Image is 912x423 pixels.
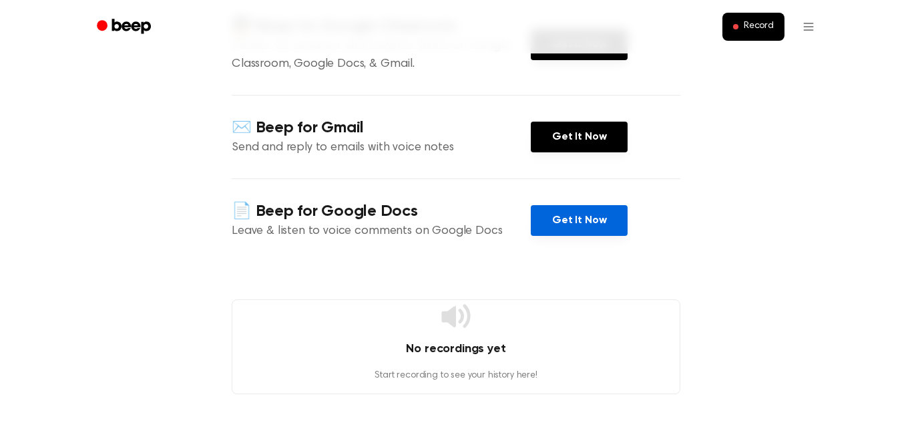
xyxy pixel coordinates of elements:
[792,11,825,43] button: Open menu
[232,37,531,74] p: Perfect for teachers and students. Works on Google Classroom, Google Docs, & Gmail.
[722,13,784,41] button: Record
[232,200,531,223] h4: 📄 Beep for Google Docs
[232,117,531,139] h4: ✉️ Beep for Gmail
[232,139,531,157] p: Send and reply to emails with voice notes
[232,223,531,241] p: Leave & listen to voice comments on Google Docs
[232,369,680,383] p: Start recording to see your history here!
[232,340,680,358] h4: No recordings yet
[744,21,774,33] span: Record
[531,205,628,236] a: Get It Now
[531,122,628,152] a: Get It Now
[87,14,163,40] a: Beep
